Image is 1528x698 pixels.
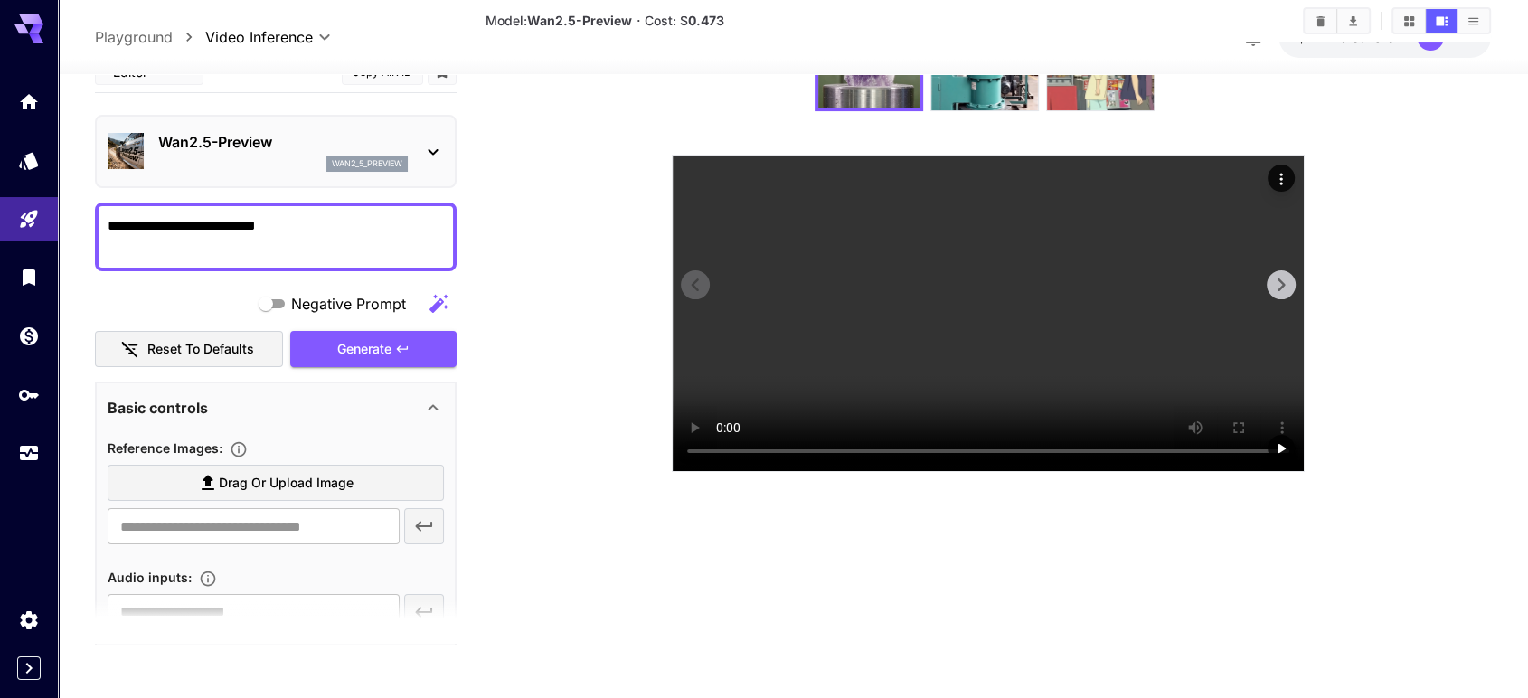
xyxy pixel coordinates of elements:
[645,13,724,28] span: Cost: $
[17,656,41,680] button: Expand sidebar
[290,331,457,368] button: Generate
[291,293,406,315] span: Negative Prompt
[95,331,283,368] button: Reset to defaults
[1337,9,1369,33] button: Download All
[18,149,40,172] div: Models
[688,13,724,28] b: 0.473
[219,472,354,495] span: Drag or upload image
[1457,9,1489,33] button: Show media in list view
[18,208,40,231] div: Playground
[108,440,222,456] span: Reference Images :
[222,440,255,458] button: Upload a reference image to guide the result. Supported formats: MP4, WEBM and MOV.
[1303,7,1371,34] div: Clear AllDownload All
[1426,9,1457,33] button: Show media in video view
[332,157,402,170] p: wan2_5_preview
[527,13,632,28] b: Wan2.5-Preview
[95,26,205,48] nav: breadcrumb
[1268,165,1295,192] div: Actions
[18,266,40,288] div: Library
[337,338,391,361] span: Generate
[636,10,640,32] p: ·
[158,131,408,153] p: Wan2.5-Preview
[95,26,173,48] a: Playground
[1297,30,1339,45] span: $12.21
[486,13,632,28] span: Model:
[18,90,40,113] div: Home
[108,397,208,419] p: Basic controls
[18,608,40,631] div: Settings
[18,325,40,347] div: Wallet
[18,383,40,406] div: API Keys
[205,26,313,48] span: Video Inference
[1305,9,1336,33] button: Clear All
[1391,7,1491,34] div: Show media in grid viewShow media in video viewShow media in list view
[192,570,224,588] button: Upload an audio file. Supported formats: .mp3, .wav, .flac, .aac, .ogg, .m4a, .wma
[108,124,444,179] div: Wan2.5-Previewwan2_5_preview
[1268,435,1295,462] div: Play video
[108,465,444,502] label: Drag or upload image
[1339,30,1402,45] span: credits left
[108,386,444,429] div: Basic controls
[108,570,192,585] span: Audio inputs :
[18,442,40,465] div: Usage
[1393,9,1425,33] button: Show media in grid view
